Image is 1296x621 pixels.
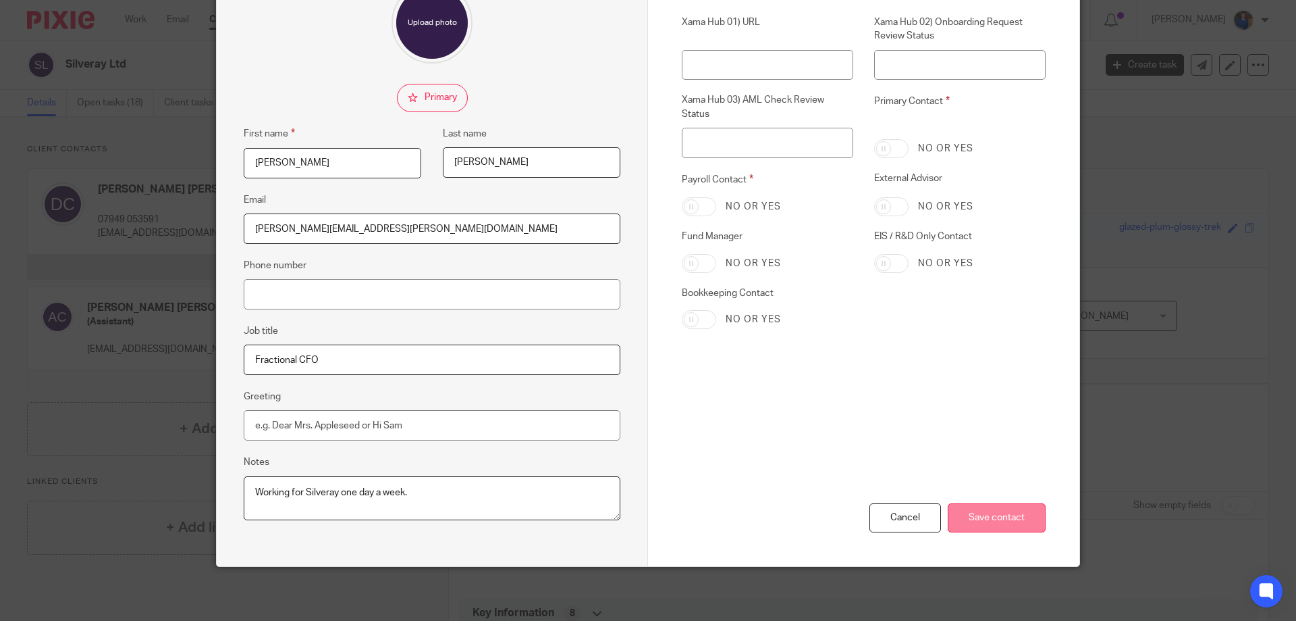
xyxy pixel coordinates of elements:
[948,503,1046,532] input: Save contact
[869,503,941,532] div: Cancel
[918,257,973,270] label: No or yes
[682,93,853,121] label: Xama Hub 03) AML Check Review Status
[918,142,973,155] label: No or yes
[244,455,269,469] label: Notes
[918,200,973,214] label: No or yes
[682,16,853,43] label: Xama Hub 01) URL
[244,324,278,338] label: Job title
[726,257,781,270] label: No or yes
[874,93,1046,128] label: Primary Contact
[443,127,487,141] label: Last name
[874,172,1046,187] label: External Advisor
[726,313,781,326] label: No or yes
[244,193,266,207] label: Email
[244,126,295,141] label: First name
[244,410,620,441] input: e.g. Dear Mrs. Appleseed or Hi Sam
[682,172,853,187] label: Payroll Contact
[244,259,306,272] label: Phone number
[244,390,281,403] label: Greeting
[726,200,781,214] label: No or yes
[682,230,853,243] label: Fund Manager
[874,230,1046,243] label: EIS / R&D Only Contact
[682,287,853,300] label: Bookkeeping Contact
[874,16,1046,43] label: Xama Hub 02) Onboarding Request Review Status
